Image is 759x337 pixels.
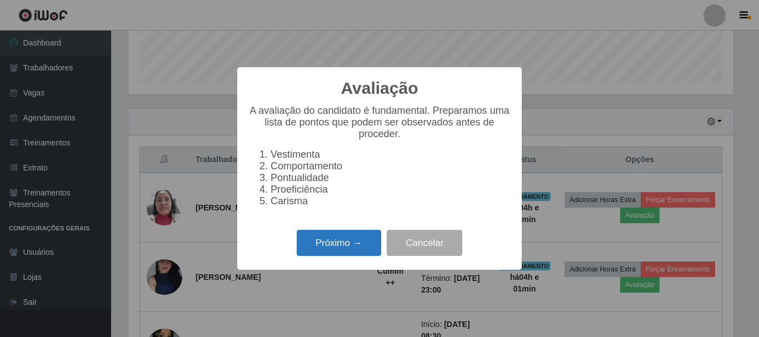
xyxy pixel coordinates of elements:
li: Carisma [271,195,511,207]
li: Proeficiência [271,184,511,195]
li: Vestimenta [271,149,511,160]
button: Próximo → [297,230,381,256]
li: Pontualidade [271,172,511,184]
li: Comportamento [271,160,511,172]
h2: Avaliação [341,78,418,98]
p: A avaliação do candidato é fundamental. Preparamos uma lista de pontos que podem ser observados a... [248,105,511,140]
button: Cancelar [387,230,462,256]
